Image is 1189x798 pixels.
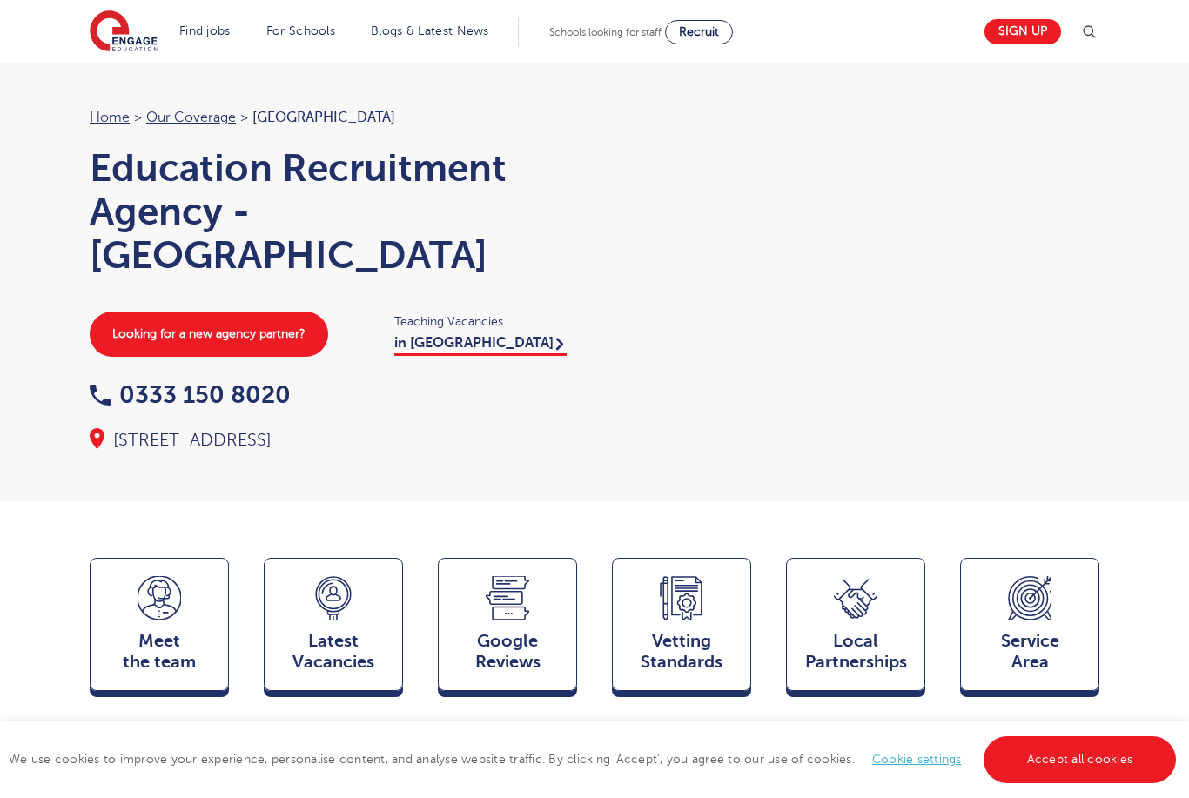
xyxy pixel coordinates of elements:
a: Find jobs [179,24,231,37]
a: GoogleReviews [438,558,577,699]
span: Recruit [679,25,719,38]
span: Vetting Standards [621,631,742,673]
span: > [240,110,248,125]
span: Google Reviews [447,631,568,673]
span: Schools looking for staff [549,26,662,38]
a: Blogs & Latest News [371,24,489,37]
a: Local Partnerships [786,558,925,699]
a: Recruit [665,20,733,44]
span: Local Partnerships [796,631,916,673]
span: [GEOGRAPHIC_DATA] [252,110,395,125]
div: [STREET_ADDRESS] [90,428,577,453]
a: LatestVacancies [264,558,403,699]
span: We use cookies to improve your experience, personalise content, and analyse website traffic. By c... [9,753,1180,766]
span: > [134,110,142,125]
a: Sign up [984,19,1061,44]
a: Meetthe team [90,558,229,699]
span: Meet the team [99,631,219,673]
a: in [GEOGRAPHIC_DATA] [394,335,567,356]
a: Home [90,110,130,125]
a: Our coverage [146,110,236,125]
h1: Education Recruitment Agency - [GEOGRAPHIC_DATA] [90,146,577,277]
a: 0333 150 8020 [90,381,291,408]
a: For Schools [266,24,335,37]
nav: breadcrumb [90,106,577,129]
a: Looking for a new agency partner? [90,312,328,357]
a: Accept all cookies [984,736,1177,783]
img: Engage Education [90,10,158,54]
span: Latest Vacancies [273,631,393,673]
a: Cookie settings [872,753,962,766]
a: VettingStandards [612,558,751,699]
a: ServiceArea [960,558,1099,699]
span: Service Area [970,631,1090,673]
span: Teaching Vacancies [394,312,577,332]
